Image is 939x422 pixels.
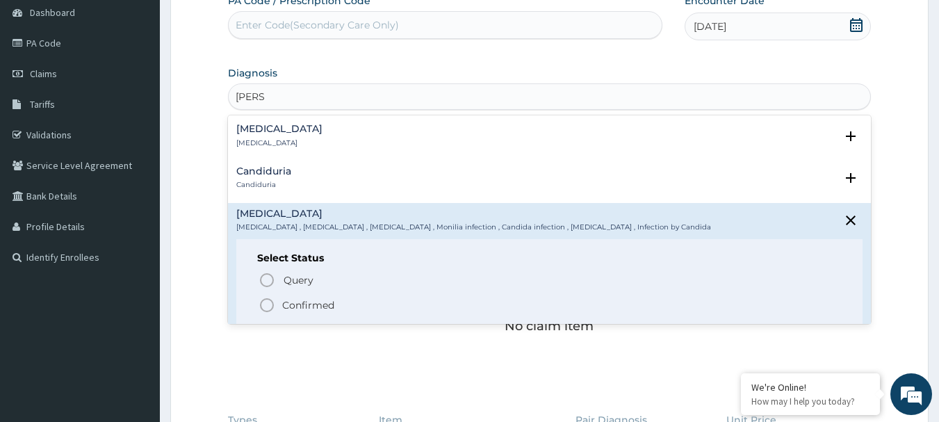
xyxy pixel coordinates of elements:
p: No claim item [505,319,594,333]
div: Chat with us now [72,78,234,96]
span: Claims [30,67,57,80]
h4: [MEDICAL_DATA] [236,124,322,134]
i: status option query [259,272,275,289]
div: Enter Code(Secondary Care Only) [236,18,399,32]
span: [DATE] [694,19,726,33]
i: status option filled [259,297,275,314]
span: Dashboard [30,6,75,19]
span: We're online! [81,124,192,264]
p: Confirmed [282,298,334,312]
h4: Candiduria [236,166,291,177]
label: Diagnosis [228,66,277,80]
div: We're Online! [751,381,869,393]
span: Query [284,273,313,287]
i: open select status [842,128,859,145]
div: Minimize live chat window [228,7,261,40]
h4: [MEDICAL_DATA] [236,209,711,219]
i: close select status [842,212,859,229]
p: [MEDICAL_DATA] [236,138,322,148]
img: d_794563401_company_1708531726252_794563401 [26,70,56,104]
span: Tariffs [30,98,55,111]
p: How may I help you today? [751,396,869,407]
p: [MEDICAL_DATA] , [MEDICAL_DATA] , [MEDICAL_DATA] , Monilia infection , Candida infection , [MEDIC... [236,222,711,232]
h6: Select Status [257,253,842,263]
textarea: Type your message and hit 'Enter' [7,277,265,326]
i: open select status [842,170,859,186]
p: Candiduria [236,180,291,190]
